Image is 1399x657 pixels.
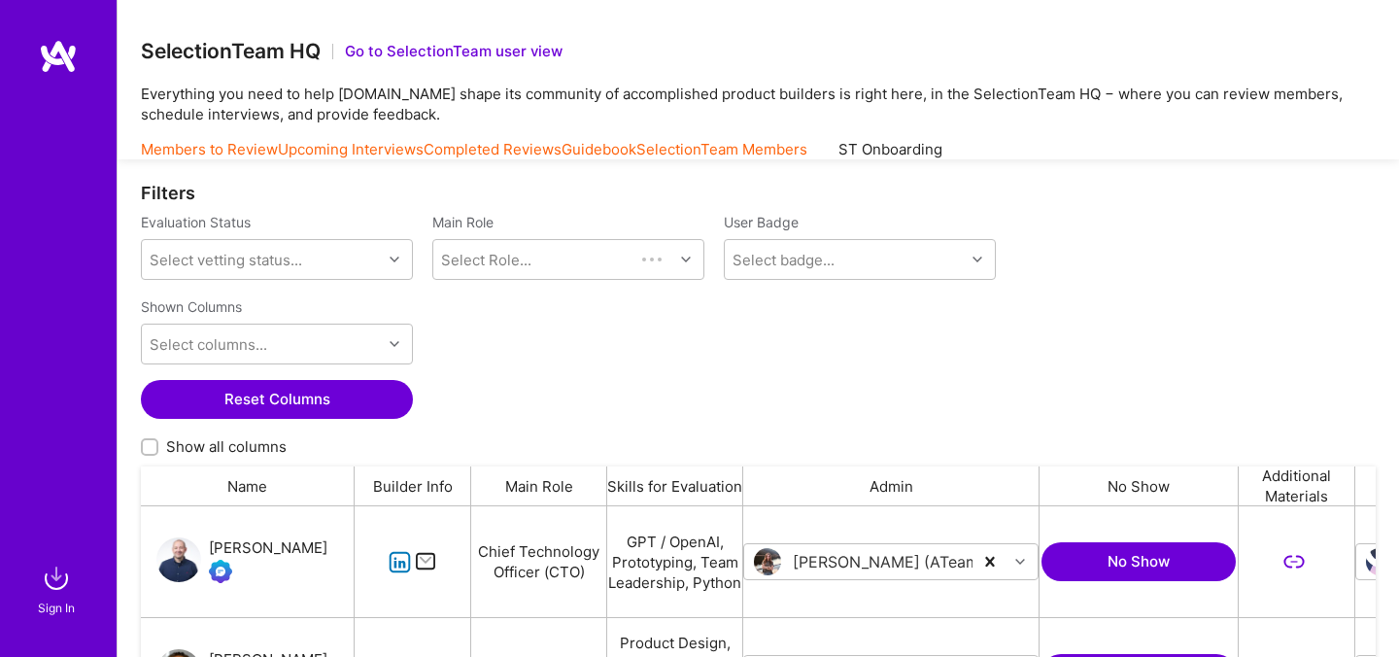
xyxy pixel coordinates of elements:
[743,467,1040,505] div: Admin
[209,560,232,583] img: Evaluation Call Booked
[415,551,437,573] i: icon Mail
[807,109,973,191] a: ST Onboarding
[1282,551,1305,573] i: icon LinkSecondary
[345,41,563,61] button: Go to SelectionTeam user view
[1366,548,1393,575] img: User Avatar
[390,339,399,349] i: icon Chevron
[432,213,704,231] label: Main Role
[607,467,743,505] div: Skills for Evaluation
[441,250,531,270] div: Select Role...
[471,506,607,617] div: Chief Technology Officer (CTO)
[754,548,781,575] img: User Avatar
[1015,557,1025,567] i: icon Chevron
[166,436,287,457] span: Show all columns
[141,380,413,419] button: Reset Columns
[724,213,799,231] label: User Badge
[150,250,302,270] div: Select vetting status...
[1041,542,1236,581] button: No Show
[733,250,835,270] div: Select badge...
[39,39,78,74] img: logo
[562,140,636,158] a: Guidebook
[156,536,327,587] a: User Avatar[PERSON_NAME]Evaluation Call Booked
[141,213,251,231] label: Evaluation Status
[424,140,562,158] a: Completed Reviews
[389,551,411,573] i: icon linkedIn
[1239,467,1355,505] div: Additional Materials
[355,467,471,505] div: Builder Info
[607,506,743,617] div: GPT / OpenAI, Prototyping, Team Leadership, Python
[1040,467,1239,505] div: No Show
[972,255,982,264] i: icon Chevron
[390,255,399,264] i: icon Chevron
[209,536,327,560] div: [PERSON_NAME]
[141,183,1376,203] div: Filters
[636,140,807,158] a: SelectionTeam Members
[141,84,1376,124] p: Everything you need to help [DOMAIN_NAME] shape its community of accomplished product builders is...
[156,537,201,582] img: User Avatar
[38,598,75,618] div: Sign In
[150,334,267,355] div: Select columns...
[471,467,607,505] div: Main Role
[41,559,76,618] a: sign inSign In
[37,559,76,598] img: sign in
[141,297,242,316] label: Shown Columns
[278,140,424,158] a: Upcoming Interviews
[141,467,355,505] div: Name
[141,39,321,63] h3: SelectionTeam HQ
[681,255,691,264] i: icon Chevron
[141,140,278,158] a: Members to Review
